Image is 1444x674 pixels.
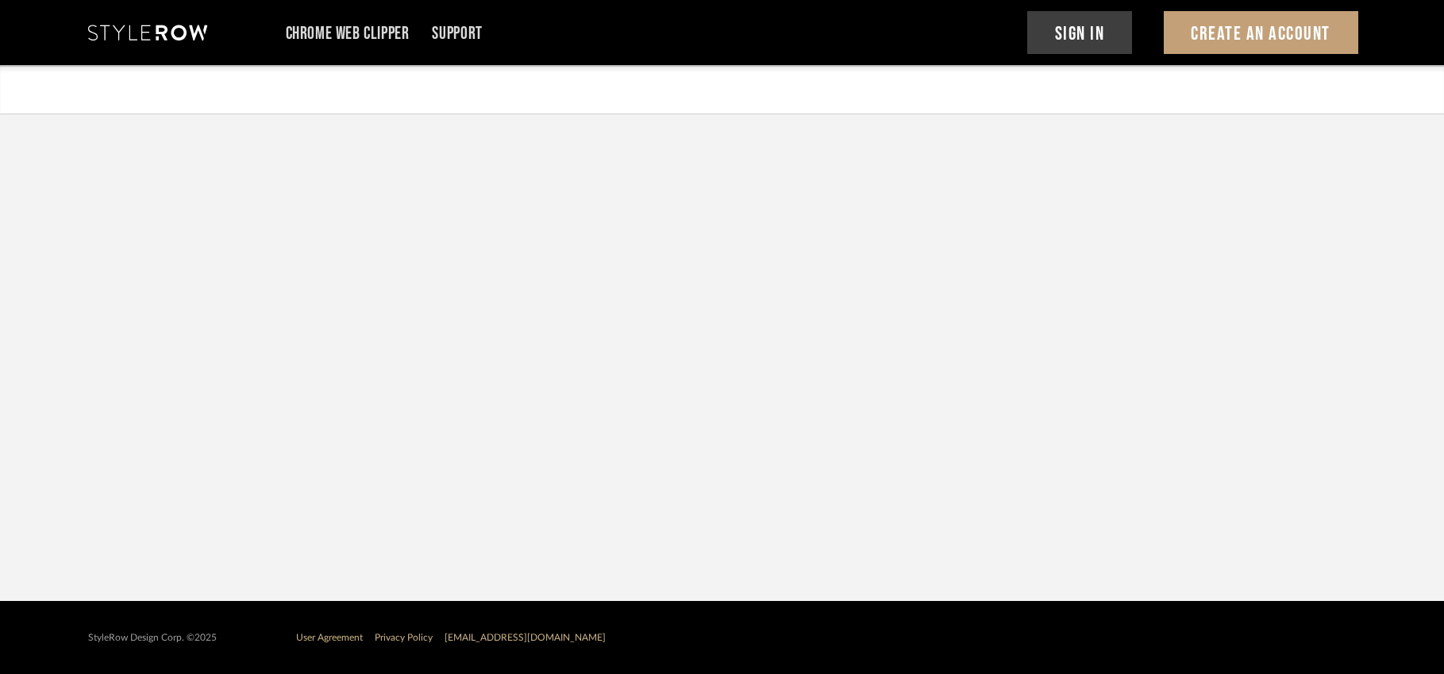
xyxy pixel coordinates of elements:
a: [EMAIL_ADDRESS][DOMAIN_NAME] [445,633,606,642]
a: Support [432,27,482,40]
a: Chrome Web Clipper [286,27,410,40]
button: Create An Account [1164,11,1358,54]
button: Sign In [1027,11,1132,54]
a: Privacy Policy [375,633,433,642]
a: User Agreement [296,633,363,642]
div: StyleRow Design Corp. ©2025 [88,632,217,644]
